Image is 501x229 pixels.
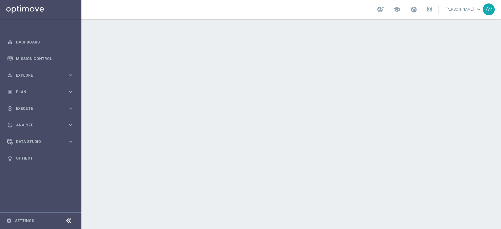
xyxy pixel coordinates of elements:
i: person_search [7,73,13,78]
button: person_search Explore keyboard_arrow_right [7,73,74,78]
a: Settings [15,219,34,223]
i: play_circle_outline [7,106,13,111]
button: gps_fixed Plan keyboard_arrow_right [7,89,74,94]
div: Dashboard [7,34,74,50]
button: play_circle_outline Execute keyboard_arrow_right [7,106,74,111]
a: Optibot [16,150,74,166]
button: track_changes Analyze keyboard_arrow_right [7,123,74,128]
i: keyboard_arrow_right [68,139,74,145]
i: keyboard_arrow_right [68,122,74,128]
span: Analyze [16,123,68,127]
button: equalizer Dashboard [7,40,74,45]
div: AV [483,3,495,15]
div: Execute [7,106,68,111]
span: Explore [16,74,68,77]
span: Data Studio [16,140,68,144]
button: Data Studio keyboard_arrow_right [7,139,74,144]
div: Optibot [7,150,74,166]
i: settings [6,218,12,224]
i: track_changes [7,122,13,128]
i: equalizer [7,39,13,45]
div: Mission Control [7,50,74,67]
i: keyboard_arrow_right [68,72,74,78]
div: Analyze [7,122,68,128]
i: gps_fixed [7,89,13,95]
button: lightbulb Optibot [7,156,74,161]
span: keyboard_arrow_down [475,6,482,13]
i: lightbulb [7,155,13,161]
i: keyboard_arrow_right [68,105,74,111]
span: school [393,6,400,13]
a: Mission Control [16,50,74,67]
span: Plan [16,90,68,94]
div: Plan [7,89,68,95]
div: Data Studio [7,139,68,145]
span: Execute [16,107,68,110]
button: Mission Control [7,56,74,61]
div: Explore [7,73,68,78]
a: [PERSON_NAME]keyboard_arrow_down [445,5,483,14]
i: keyboard_arrow_right [68,89,74,95]
a: Dashboard [16,34,74,50]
